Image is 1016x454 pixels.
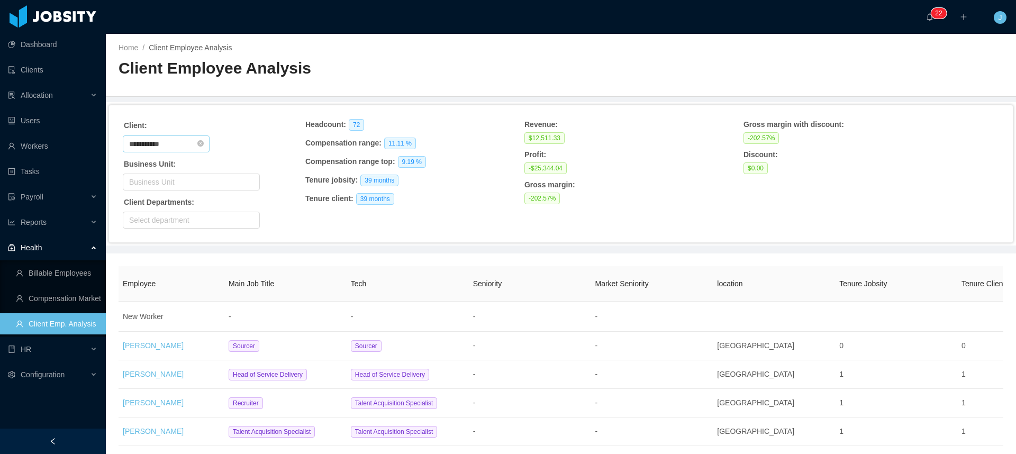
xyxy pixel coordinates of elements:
[305,139,382,147] strong: Compensation range :
[743,150,778,159] strong: Discount :
[229,369,307,380] span: Head of Service Delivery
[305,120,346,129] strong: Headcount :
[717,370,794,378] span: [GEOGRAPHIC_DATA]
[398,156,426,168] span: 9.19 %
[16,262,97,284] a: icon: userBillable Employees
[595,312,597,321] span: -
[473,341,476,350] span: -
[351,340,382,352] span: Sourcer
[8,371,15,378] i: icon: setting
[351,426,437,438] span: Talent Acquisition Specialist
[8,92,15,99] i: icon: solution
[524,120,558,129] strong: Revenue :
[595,398,597,407] span: -
[123,398,184,407] a: [PERSON_NAME]
[935,8,939,19] p: 2
[21,193,43,201] span: Payroll
[351,279,367,288] span: Tech
[743,120,844,129] strong: Gross margin with discount :
[524,150,546,159] strong: Profit :
[595,279,648,288] span: Market Seniority
[8,219,15,226] i: icon: line-chart
[473,312,476,321] span: -
[8,110,97,131] a: icon: robotUsers
[305,157,395,166] strong: Compensation range top :
[839,427,843,435] span: 1
[123,370,184,378] a: [PERSON_NAME]
[21,345,31,353] span: HR
[961,341,966,350] span: 0
[351,369,429,380] span: Head of Service Delivery
[124,121,147,130] strong: Client:
[384,138,416,149] span: 11.11 %
[229,340,259,352] span: Sourcer
[197,140,204,147] i: icon: close-circle
[960,13,967,21] i: icon: plus
[961,398,966,407] span: 1
[473,279,502,288] span: Seniority
[939,8,942,19] p: 2
[16,313,97,334] a: icon: userClient Emp. Analysis
[524,193,560,204] span: -202.57 %
[124,198,194,206] strong: Client Departments:
[360,175,398,186] span: 39 months
[305,176,358,184] strong: Tenure jobsity :
[16,288,97,309] a: icon: userCompensation Market
[961,427,966,435] span: 1
[8,244,15,251] i: icon: medicine-box
[229,397,263,409] span: Recruiter
[839,398,843,407] span: 1
[595,370,597,378] span: -
[524,180,575,189] strong: Gross margin :
[926,13,933,21] i: icon: bell
[21,218,47,226] span: Reports
[8,135,97,157] a: icon: userWorkers
[931,8,946,19] sup: 22
[129,215,249,225] div: Select department
[149,43,232,52] a: Client Employee Analysis
[351,397,437,409] span: Talent Acquisition Specialist
[229,312,231,321] span: -
[8,59,97,80] a: icon: auditClients
[717,341,794,350] span: [GEOGRAPHIC_DATA]
[142,43,144,52] span: /
[119,43,138,52] a: Home
[8,346,15,353] i: icon: book
[743,132,779,144] span: -202.57 %
[595,427,597,435] span: -
[839,279,887,288] span: Tenure Jobsity
[124,160,176,168] strong: Business Unit:
[8,193,15,201] i: icon: file-protect
[229,279,274,288] span: Main Job Title
[524,162,567,174] span: -$25,344.04
[21,91,53,99] span: Allocation
[473,370,476,378] span: -
[717,279,742,288] span: location
[717,398,794,407] span: [GEOGRAPHIC_DATA]
[119,58,561,79] h2: Client Employee Analysis
[349,119,364,131] span: 72
[356,193,394,205] span: 39 months
[129,177,249,187] div: Business Unit
[305,194,353,203] strong: Tenure client :
[351,312,353,321] span: -
[8,34,97,55] a: icon: pie-chartDashboard
[123,341,184,350] a: [PERSON_NAME]
[999,11,1002,24] span: J
[21,243,42,252] span: Health
[524,132,565,144] span: $12,511.33
[839,370,843,378] span: 1
[229,426,315,438] span: Talent Acquisition Specialist
[961,370,966,378] span: 1
[961,279,1005,288] span: Tenure Client
[21,370,65,379] span: Configuration
[123,427,184,435] a: [PERSON_NAME]
[839,341,843,350] span: 0
[717,427,794,435] span: [GEOGRAPHIC_DATA]
[8,161,97,182] a: icon: profileTasks
[473,427,476,435] span: -
[743,162,768,174] span: $0.00
[595,341,597,350] span: -
[123,279,156,288] span: Employee
[473,398,476,407] span: -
